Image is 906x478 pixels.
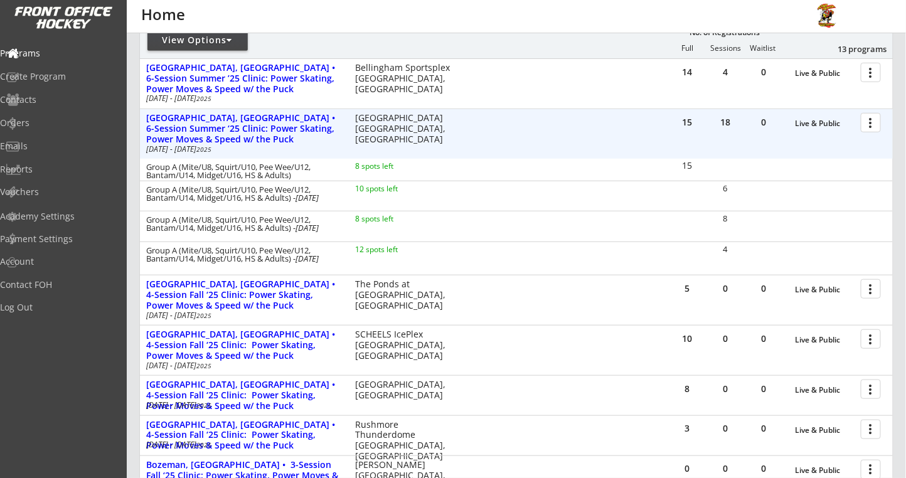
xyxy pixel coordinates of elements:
div: [GEOGRAPHIC_DATA], [GEOGRAPHIC_DATA] • 4-Session Fall ‘25 Clinic: Power Skating, Power Moves & Sp... [146,329,342,361]
div: [DATE] - [DATE] [146,95,338,102]
button: more_vert [861,420,881,439]
div: 12 spots left [355,246,436,253]
div: 0 [745,284,782,293]
button: more_vert [861,380,881,399]
div: Live & Public [796,336,855,344]
div: Waitlist [744,44,782,53]
div: SCHEELS IcePlex [GEOGRAPHIC_DATA], [GEOGRAPHIC_DATA] [355,329,454,361]
div: Group A (Mite/U8, Squirt/U10, Pee Wee/U12, Bantam/U14, Midget/U16, HS & Adults) - [146,186,338,202]
div: 0 [706,284,744,293]
div: 8 [706,215,743,223]
div: 0 [706,424,744,433]
div: 0 [745,118,782,127]
div: 10 [668,334,706,343]
div: Group A (Mite/U8, Squirt/U10, Pee Wee/U12, Bantam/U14, Midget/U16, HS & Adults) - [146,247,338,263]
div: [GEOGRAPHIC_DATA], [GEOGRAPHIC_DATA] • 4-Session Fall ‘25 Clinic: Power Skating, Power Moves & Sp... [146,279,342,311]
div: Rushmore Thunderdome [GEOGRAPHIC_DATA], [GEOGRAPHIC_DATA] [355,420,454,462]
div: 0 [706,334,744,343]
div: 5 [668,284,706,293]
em: 2025 [196,145,211,154]
div: Live & Public [796,285,855,294]
div: 0 [668,464,706,473]
button: more_vert [861,63,881,82]
div: Bellingham Sportsplex [GEOGRAPHIC_DATA], [GEOGRAPHIC_DATA] [355,63,454,94]
div: 0 [706,385,744,393]
button: more_vert [861,113,881,132]
div: [GEOGRAPHIC_DATA], [GEOGRAPHIC_DATA] • 6-Session Summer ’25 Clinic: Power Skating, Power Moves & ... [146,63,342,94]
div: [GEOGRAPHIC_DATA], [GEOGRAPHIC_DATA] [355,380,454,401]
button: more_vert [861,329,881,349]
div: [DATE] - [DATE] [146,441,338,449]
div: View Options [147,34,248,46]
div: 8 spots left [355,162,436,170]
em: 2025 [196,440,211,449]
div: Group A (Mite/U8, Squirt/U10, Pee Wee/U12, Bantam/U14, Midget/U16, HS & Adults) [146,163,338,179]
div: [DATE] - [DATE] [146,312,338,319]
div: 13 programs [821,43,887,55]
div: 18 [706,118,744,127]
div: 0 [745,334,782,343]
div: 8 spots left [355,215,436,223]
div: 15 [668,118,706,127]
div: Live & Public [796,426,855,435]
div: Live & Public [796,119,855,128]
div: 15 [669,161,706,170]
div: 14 [668,68,706,77]
div: Sessions [706,44,744,53]
div: 0 [745,424,782,433]
em: [DATE] [296,222,319,233]
div: [DATE] - [DATE] [146,362,338,369]
em: [DATE] [296,192,319,203]
div: [GEOGRAPHIC_DATA], [GEOGRAPHIC_DATA] • 4-Session Fall ‘25 Clinic: Power Skating, Power Moves & Sp... [146,420,342,451]
div: 8 [668,385,706,393]
button: more_vert [861,279,881,299]
em: 2025 [196,94,211,103]
em: 2025 [196,361,211,370]
div: 0 [745,385,782,393]
div: 3 [668,424,706,433]
div: [GEOGRAPHIC_DATA], [GEOGRAPHIC_DATA] • 4-Session Fall ‘25 Clinic: Power Skating, Power Moves & Sp... [146,380,342,411]
div: Group A (Mite/U8, Squirt/U10, Pee Wee/U12, Bantam/U14, Midget/U16, HS & Adults) - [146,216,338,232]
div: No. of Registrations [686,28,764,37]
div: 6 [706,184,743,193]
div: [GEOGRAPHIC_DATA], [GEOGRAPHIC_DATA] • 6-Session Summer ‘25 Clinic: Power Skating, Power Moves & ... [146,113,342,144]
div: 0 [706,464,744,473]
div: 4 [706,245,743,253]
div: 0 [745,68,782,77]
em: [DATE] [296,253,319,264]
div: 0 [745,464,782,473]
em: 2025 [196,311,211,320]
div: [DATE] - [DATE] [146,146,338,153]
div: The Ponds at [GEOGRAPHIC_DATA], [GEOGRAPHIC_DATA] [355,279,454,311]
div: Live & Public [796,69,855,78]
div: Full [668,44,706,53]
div: Live & Public [796,386,855,395]
em: 2025 [196,401,211,410]
div: Live & Public [796,466,855,475]
div: [DATE] - [DATE] [146,401,338,409]
div: 10 spots left [355,185,436,193]
div: [GEOGRAPHIC_DATA] [GEOGRAPHIC_DATA], [GEOGRAPHIC_DATA] [355,113,454,144]
div: 4 [706,68,744,77]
